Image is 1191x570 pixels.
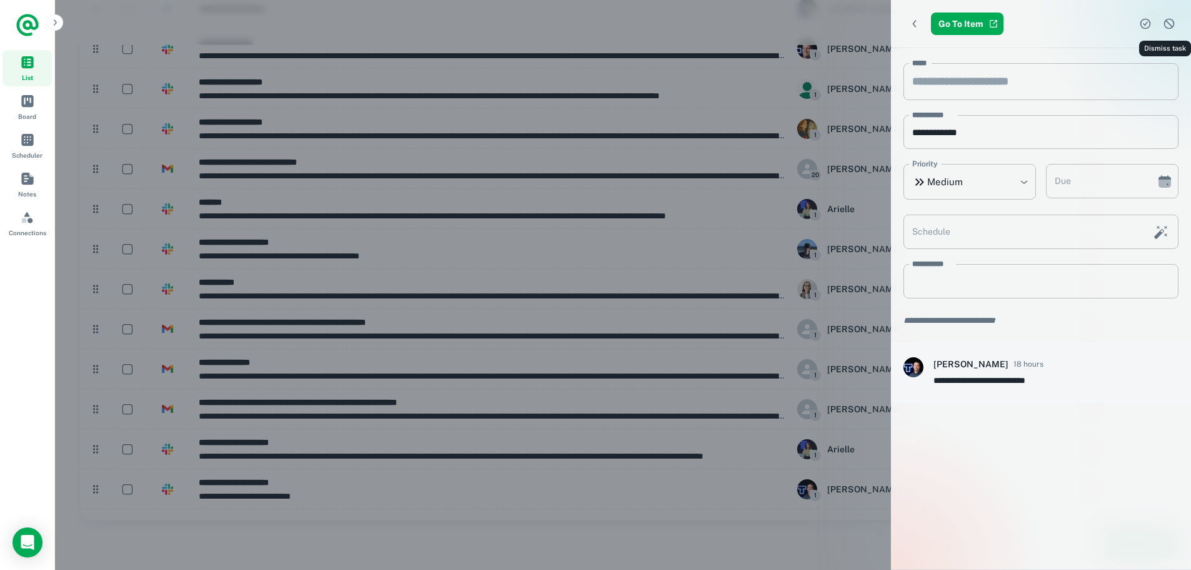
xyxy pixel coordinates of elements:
[18,189,36,199] span: Notes
[903,357,923,377] img: 7709911413328_3ff5b52583c4b0eadcfc_72.png
[912,158,938,170] label: Priority
[3,205,52,242] a: Connections
[933,357,1008,371] h6: [PERSON_NAME]
[3,128,52,164] a: Scheduler
[891,48,1191,569] div: scrollable content
[903,164,1036,200] div: Medium
[9,228,46,238] span: Connections
[1136,14,1155,33] button: Complete task
[15,13,40,38] a: Logo
[3,50,52,86] a: List
[1013,359,1043,370] span: 18 hours
[22,73,33,83] span: List
[13,527,43,557] div: Open Intercom Messenger
[1150,221,1172,243] button: Schedule this task with AI
[1152,169,1177,194] button: Choose date
[1139,41,1191,56] div: Dismiss task
[12,150,43,160] span: Scheduler
[903,13,926,35] button: Back
[931,13,1003,35] a: Go To Item
[18,111,36,121] span: Board
[3,89,52,125] a: Board
[3,166,52,203] a: Notes
[1160,14,1178,33] button: Dismiss task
